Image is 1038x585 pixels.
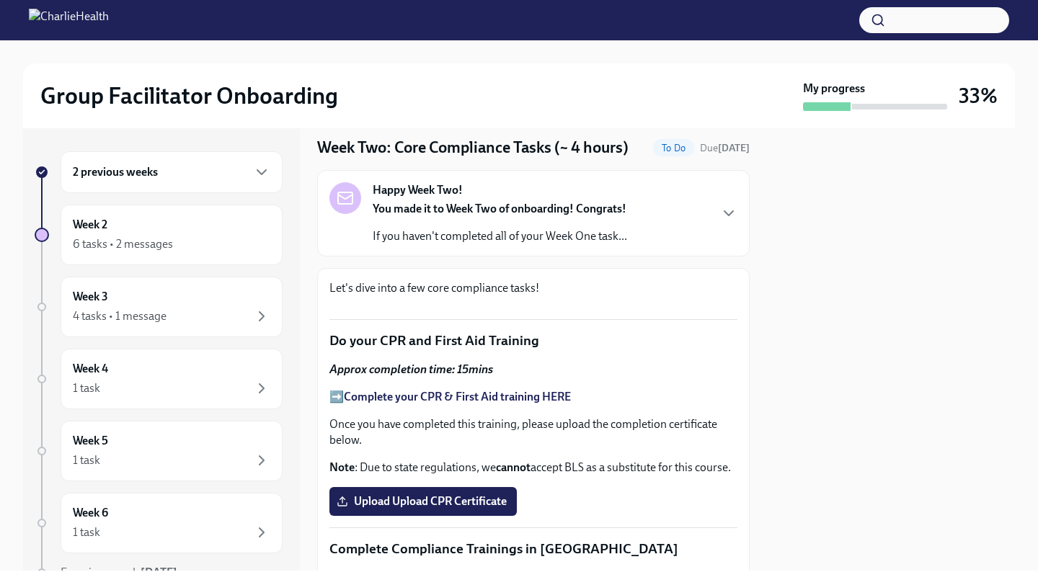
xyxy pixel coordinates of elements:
div: 2 previous weeks [61,151,283,193]
h6: Week 5 [73,433,108,449]
span: September 29th, 2025 09:00 [700,141,750,155]
a: Week 61 task [35,493,283,553]
img: CharlieHealth [29,9,109,32]
a: Week 41 task [35,349,283,409]
strong: Approx completion time: 15mins [329,362,493,376]
strong: My progress [803,81,865,97]
strong: You made it to Week Two of onboarding! Congrats! [373,202,626,215]
a: Complete your CPR & First Aid training HERE [344,390,571,403]
h6: Week 2 [73,217,107,233]
div: 1 task [73,380,100,396]
span: To Do [653,143,694,153]
p: Complete Compliance Trainings in [GEOGRAPHIC_DATA] [329,540,737,558]
a: Week 26 tasks • 2 messages [35,205,283,265]
div: 1 task [73,452,100,468]
p: If you haven't completed all of your Week One task... [373,228,627,244]
h6: Week 4 [73,361,108,377]
h2: Group Facilitator Onboarding [40,81,338,110]
h6: Week 3 [73,289,108,305]
label: Upload Upload CPR Certificate [329,487,517,516]
h4: Week Two: Core Compliance Tasks (~ 4 hours) [317,137,629,158]
strong: Happy Week Two! [373,182,463,198]
span: Due [700,142,750,154]
strong: cannot [496,460,531,474]
div: 6 tasks • 2 messages [73,236,173,252]
h6: 2 previous weeks [73,164,158,180]
h6: Week 6 [73,505,108,521]
p: Once you have completed this training, please upload the completion certificate below. [329,416,737,448]
a: Week 51 task [35,421,283,481]
strong: [DATE] [141,566,177,579]
div: 4 tasks • 1 message [73,308,167,324]
strong: [DATE] [718,142,750,154]
p: Do your CPR and First Aid Training [329,331,737,350]
p: : Due to state regulations, we accept BLS as a substitute for this course. [329,460,737,475]
p: ➡️ [329,389,737,405]
p: Please complete these trainings in [GEOGRAPHIC_DATA] next: [329,569,737,585]
h3: 33% [959,83,998,109]
strong: two [439,570,459,584]
a: Week 34 tasks • 1 message [35,277,283,337]
span: Experience ends [61,566,177,579]
p: Let's dive into a few core compliance tasks! [329,280,737,296]
span: Upload Upload CPR Certificate [340,494,507,509]
strong: Note [329,460,355,474]
div: 1 task [73,524,100,540]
